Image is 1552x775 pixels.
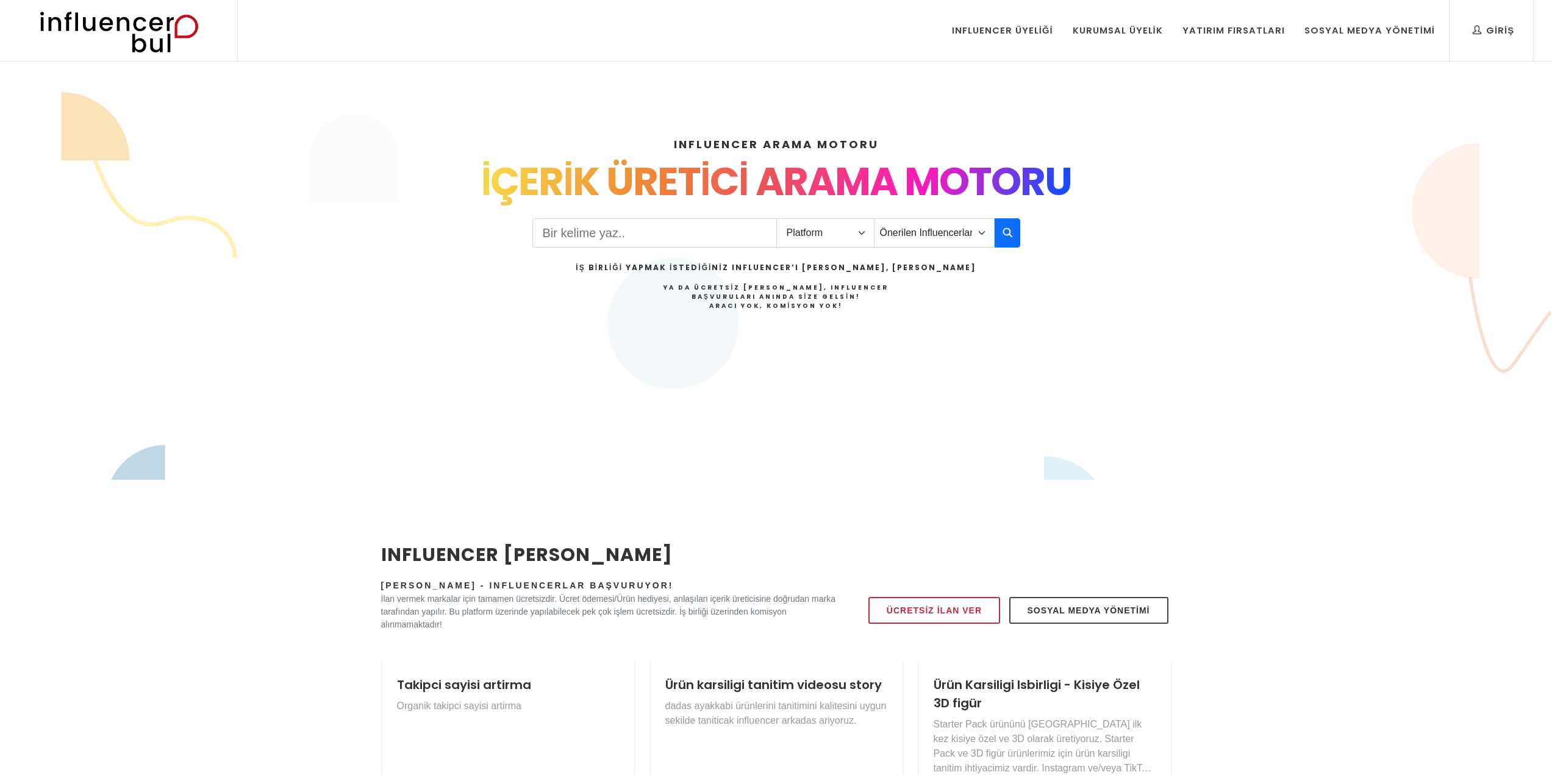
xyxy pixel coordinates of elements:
span: Ücretsiz İlan Ver [887,603,982,618]
input: Search [532,218,777,248]
a: Sosyal Medya Yönetimi [1009,597,1168,624]
div: Influencer Üyeliği [952,24,1053,37]
h4: INFLUENCER ARAMA MOTORU [381,136,1171,152]
p: Organik takipci sayisi artirma [397,699,619,713]
a: Ürün Karsiligi Isbirligi - Kisiye Özel 3D figür [934,676,1140,712]
div: Sosyal Medya Yönetimi [1304,24,1435,37]
div: Giriş [1473,24,1514,37]
p: İlan vermek markalar için tamamen ücretsizdir. Ücret ödemesi/Ürün hediyesi, anlaşılan içerik üret... [381,593,836,631]
a: Ürün karsiligi tanitim videosu story [665,676,882,693]
div: Kurumsal Üyelik [1073,24,1163,37]
h4: Ya da Ücretsiz [PERSON_NAME], Influencer Başvuruları Anında Size Gelsin! [576,283,976,310]
div: Yatırım Fırsatları [1182,24,1285,37]
h2: İş Birliği Yapmak İstediğiniz Influencer’ı [PERSON_NAME], [PERSON_NAME] [576,262,976,273]
div: İÇERİK ÜRETİCİ ARAMA MOTORU [381,152,1171,211]
a: Takipci sayisi artirma [397,676,531,693]
span: [PERSON_NAME] - Influencerlar Başvuruyor! [381,580,674,590]
strong: Aracı Yok, Komisyon Yok! [709,301,843,310]
p: dadas ayakkabi ürünlerini tanitimini kalitesini uygun sekilde taniticak influencer arkadas ariyoruz. [665,699,887,728]
span: Sosyal Medya Yönetimi [1028,603,1150,618]
a: Ücretsiz İlan Ver [868,597,1000,624]
h2: INFLUENCER [PERSON_NAME] [381,541,836,568]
